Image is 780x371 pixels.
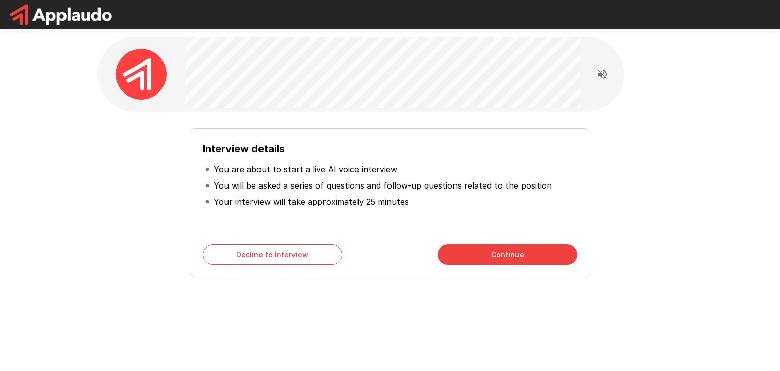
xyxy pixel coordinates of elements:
[592,64,612,84] button: Read questions aloud
[214,179,552,192] p: You will be asked a series of questions and follow-up questions related to the position
[203,143,285,155] b: Interview details
[438,244,577,265] button: Continue
[214,196,409,208] p: Your interview will take approximately 25 minutes
[203,244,342,265] button: Decline to Interview
[214,163,397,175] p: You are about to start a live AI voice interview
[116,49,167,100] img: applaudo_avatar.png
